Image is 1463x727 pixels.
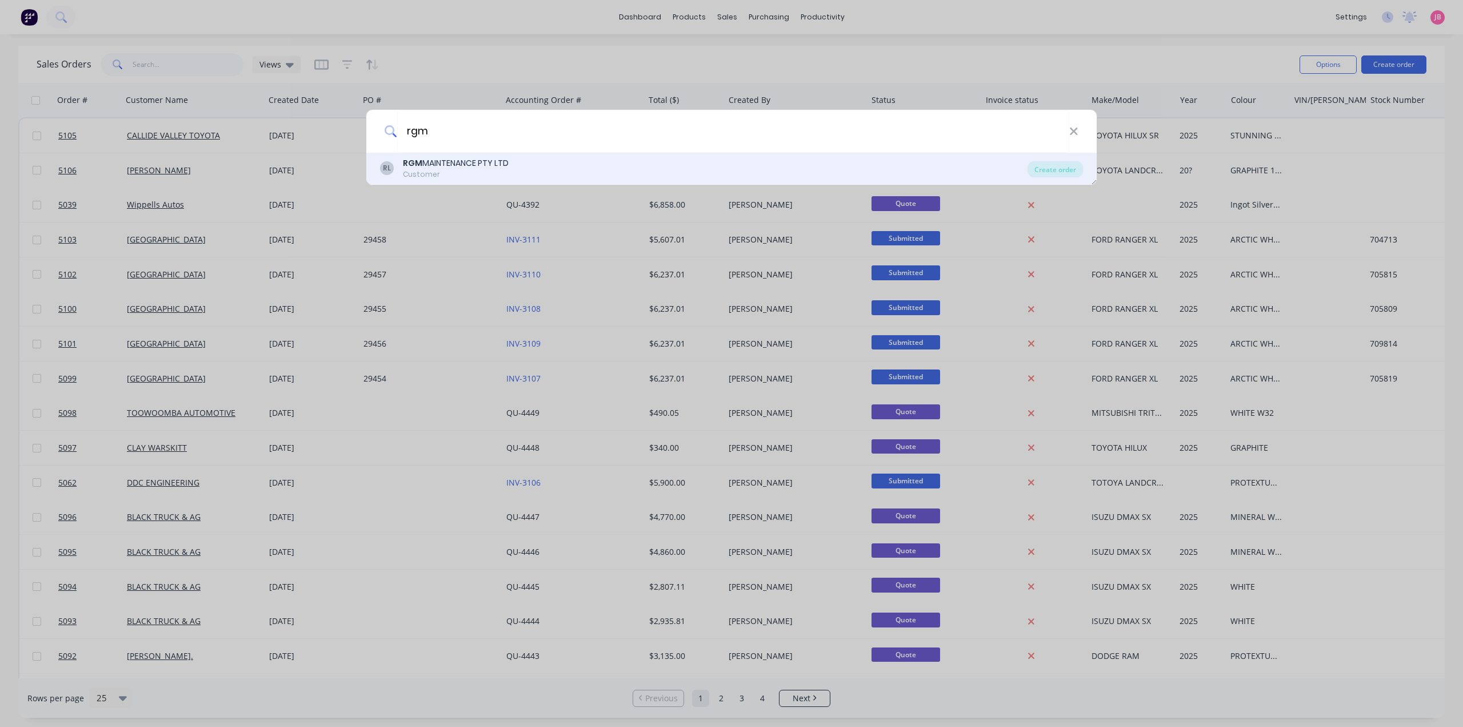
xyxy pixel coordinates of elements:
[403,157,509,169] div: MAINTENANCE PTY LTD
[380,161,394,175] div: RL
[403,169,509,180] div: Customer
[403,157,422,169] b: RGM
[1028,161,1083,177] div: Create order
[397,110,1069,153] input: Enter a customer name to create a new order...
